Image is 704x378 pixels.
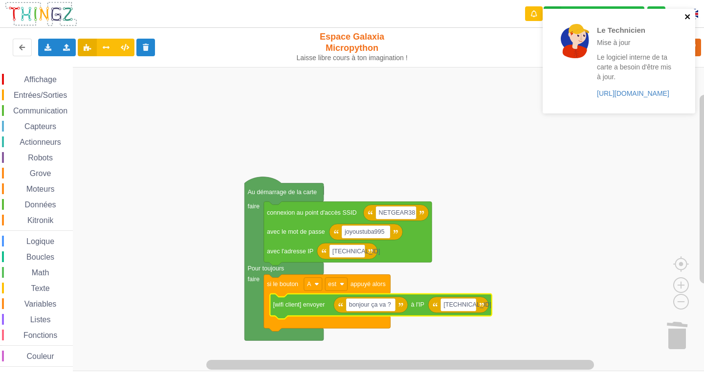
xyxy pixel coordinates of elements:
text: A [307,281,311,288]
text: faire [247,276,259,283]
p: Le Technicien [597,25,673,35]
text: [TECHNICAL_ID] [332,248,380,255]
span: Entrées/Sorties [12,91,68,99]
span: Affichage [22,75,58,84]
span: Grove [28,169,53,178]
a: [URL][DOMAIN_NAME] [597,89,669,97]
span: Actionneurs [18,138,63,146]
text: appuyé alors [351,281,386,288]
span: Texte [29,284,51,292]
text: Au démarrage de la carte [247,189,317,196]
span: Logique [25,237,56,245]
div: Ta base fonctionne bien ! [544,6,644,22]
span: Variables [23,300,58,308]
text: [wifi client] envoyer [273,301,325,308]
div: Laisse libre cours à ton imagination ! [292,54,412,62]
text: à l'IP [411,301,424,308]
span: Moteurs [25,185,56,193]
p: Mise à jour [597,38,673,47]
text: si le bouton [267,281,298,288]
button: close [684,13,691,22]
span: Math [30,268,51,277]
text: joyoustuba995 [344,228,385,235]
text: Pour toujours [247,265,284,272]
text: [TECHNICAL_ID] [443,301,491,308]
text: avec le mot de passe [267,228,325,235]
img: thingz_logo.png [4,1,78,27]
text: faire [247,203,259,210]
span: Boucles [25,253,56,261]
span: Listes [29,315,52,324]
span: Couleur [25,352,56,360]
div: Espace Galaxia Micropython [292,31,412,62]
span: Données [23,200,58,209]
span: Kitronik [26,216,55,224]
span: Robots [26,154,54,162]
text: avec l'adresse IP [267,248,313,255]
span: Fonctions [22,331,59,339]
text: NETGEAR38 [379,209,416,216]
text: bonjour ça va ? [349,301,391,308]
text: est [328,281,336,288]
text: connexion au point d'accès SSID [267,209,357,216]
span: Capteurs [23,122,58,131]
p: Le logiciel interne de ta carte a besoin d'être mis à jour. [597,52,673,82]
span: Communication [12,107,69,115]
